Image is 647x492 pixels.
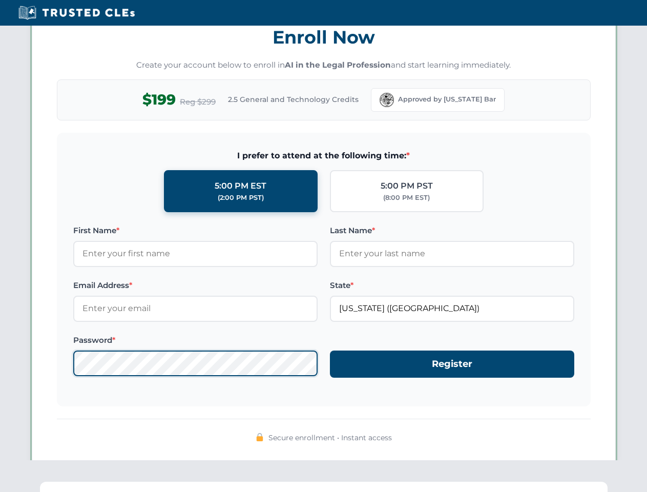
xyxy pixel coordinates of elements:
[330,351,574,378] button: Register
[330,279,574,292] label: State
[73,334,318,346] label: Password
[330,241,574,266] input: Enter your last name
[268,432,392,443] span: Secure enrollment • Instant access
[218,193,264,203] div: (2:00 PM PST)
[73,241,318,266] input: Enter your first name
[380,93,394,107] img: Florida Bar
[330,224,574,237] label: Last Name
[330,296,574,321] input: Florida (FL)
[398,94,496,105] span: Approved by [US_STATE] Bar
[57,21,591,53] h3: Enroll Now
[256,433,264,441] img: 🔒
[215,179,266,193] div: 5:00 PM EST
[228,94,359,105] span: 2.5 General and Technology Credits
[15,5,138,20] img: Trusted CLEs
[73,149,574,162] span: I prefer to attend at the following time:
[73,279,318,292] label: Email Address
[73,296,318,321] input: Enter your email
[142,88,176,111] span: $199
[381,179,433,193] div: 5:00 PM PST
[383,193,430,203] div: (8:00 PM EST)
[180,96,216,108] span: Reg $299
[73,224,318,237] label: First Name
[57,59,591,71] p: Create your account below to enroll in and start learning immediately.
[285,60,391,70] strong: AI in the Legal Profession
